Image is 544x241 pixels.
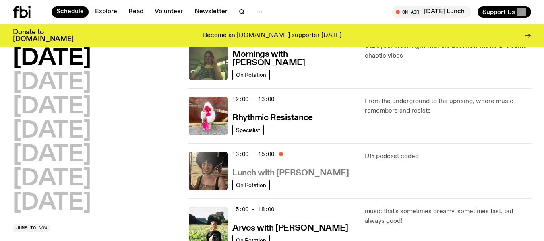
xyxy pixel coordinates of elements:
p: DIY podcast coded [365,152,531,161]
p: From the underground to the uprising, where music remembers and resists [365,97,531,116]
a: Explore [90,6,122,18]
p: Become an [DOMAIN_NAME] supporter [DATE] [203,32,341,39]
button: [DATE] [13,120,91,142]
h3: Arvos with [PERSON_NAME] [232,224,348,233]
span: 15:00 - 18:00 [232,206,274,213]
button: [DATE] [13,47,91,70]
button: [DATE] [13,168,91,190]
span: 13:00 - 15:00 [232,150,274,158]
a: Schedule [52,6,89,18]
button: Jump to now [13,224,50,232]
a: Rhythmic Resistance [232,112,313,122]
h3: Lunch with [PERSON_NAME] [232,169,349,177]
span: Specialist [236,127,260,133]
span: 12:00 - 13:00 [232,95,274,103]
a: Read [124,6,148,18]
button: [DATE] [13,72,91,94]
a: Specialist [232,125,264,135]
a: Volunteer [150,6,188,18]
button: Support Us [478,6,531,18]
span: On Rotation [236,182,266,188]
a: On Rotation [232,180,270,190]
span: Jump to now [16,226,47,230]
button: [DATE] [13,192,91,214]
button: [DATE] [13,144,91,166]
a: Mornings with [PERSON_NAME] [232,49,355,67]
span: Support Us [482,8,515,16]
button: On Air[DATE] Lunch [392,6,471,18]
a: Arvos with [PERSON_NAME] [232,222,348,233]
a: Newsletter [190,6,232,18]
p: music that's sometimes dreamy, sometimes fast, but always good! [365,207,531,226]
img: Jim Kretschmer in a really cute outfit with cute braids, standing on a train holding up a peace s... [189,41,228,80]
img: Attu crouches on gravel in front of a brown wall. They are wearing a white fur coat with a hood, ... [189,97,228,135]
a: On Rotation [232,70,270,80]
h3: Donate to [DOMAIN_NAME] [13,29,74,43]
button: [DATE] [13,96,91,118]
p: Start your week right with the best new music and some chaotic vibes [365,41,531,61]
h3: Rhythmic Resistance [232,114,313,122]
h3: Mornings with [PERSON_NAME] [232,50,355,67]
span: On Rotation [236,72,266,78]
a: Lunch with [PERSON_NAME] [232,167,349,177]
